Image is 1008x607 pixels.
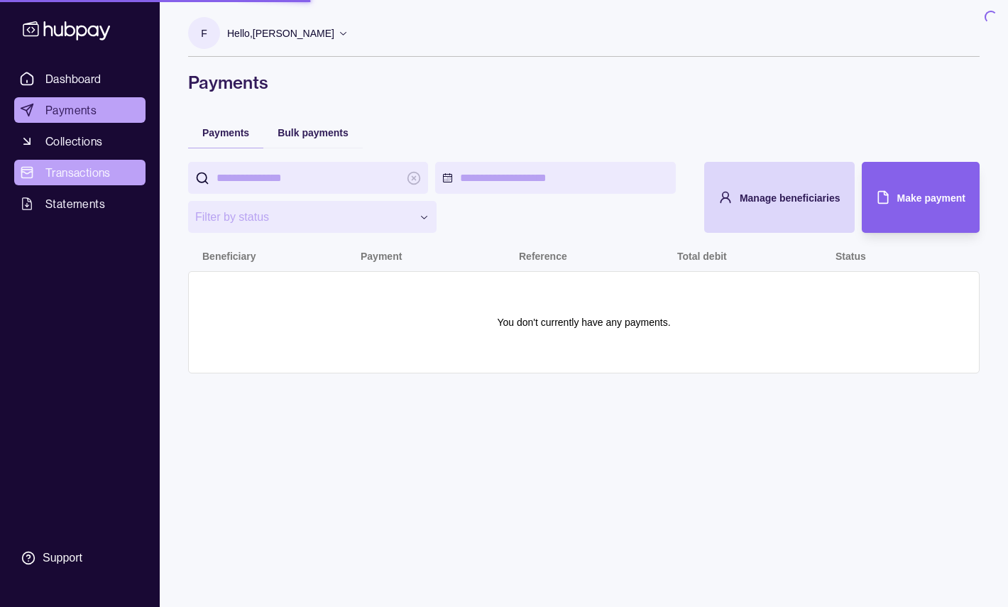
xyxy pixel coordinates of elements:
a: Payments [14,97,146,123]
p: F [201,26,207,41]
a: Transactions [14,160,146,185]
a: Support [14,543,146,573]
span: Transactions [45,164,111,181]
span: Bulk payments [278,127,349,138]
span: Collections [45,133,102,150]
p: Beneficiary [202,251,256,262]
input: search [217,162,400,194]
p: Hello, [PERSON_NAME] [227,26,334,41]
p: Status [836,251,866,262]
a: Dashboard [14,66,146,92]
span: Manage beneficiaries [740,192,840,204]
span: Payments [45,102,97,119]
a: Collections [14,128,146,154]
p: Payment [361,251,402,262]
h1: Payments [188,71,980,94]
div: Support [43,550,82,566]
span: Make payment [897,192,965,204]
p: Reference [519,251,567,262]
p: You don't currently have any payments. [497,315,670,330]
p: Total debit [677,251,727,262]
a: Statements [14,191,146,217]
button: Make payment [862,162,980,233]
button: Manage beneficiaries [704,162,855,233]
span: Payments [202,127,249,138]
span: Dashboard [45,70,102,87]
span: Statements [45,195,105,212]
